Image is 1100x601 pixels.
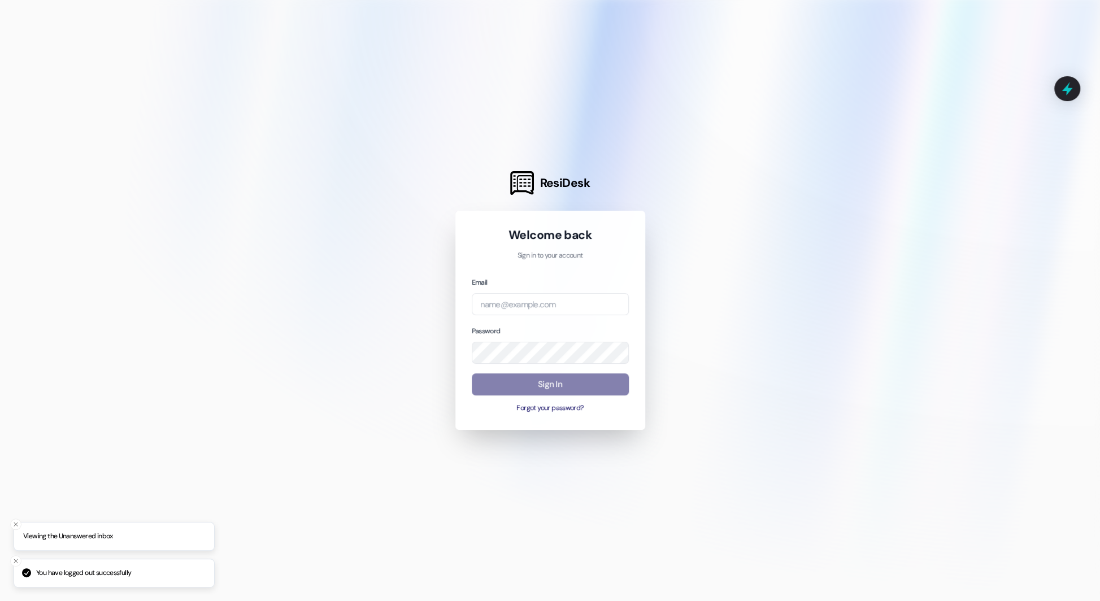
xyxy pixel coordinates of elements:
h1: Welcome back [472,227,629,243]
button: Close toast [10,555,21,567]
span: ResiDesk [540,175,590,191]
p: You have logged out successfully [36,568,131,578]
p: Viewing the Unanswered inbox [23,532,113,542]
label: Email [472,278,488,287]
input: name@example.com [472,293,629,315]
button: Close toast [10,519,21,530]
img: ResiDesk Logo [510,171,534,195]
button: Sign In [472,373,629,395]
p: Sign in to your account [472,251,629,261]
label: Password [472,326,501,336]
button: Forgot your password? [472,403,629,413]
